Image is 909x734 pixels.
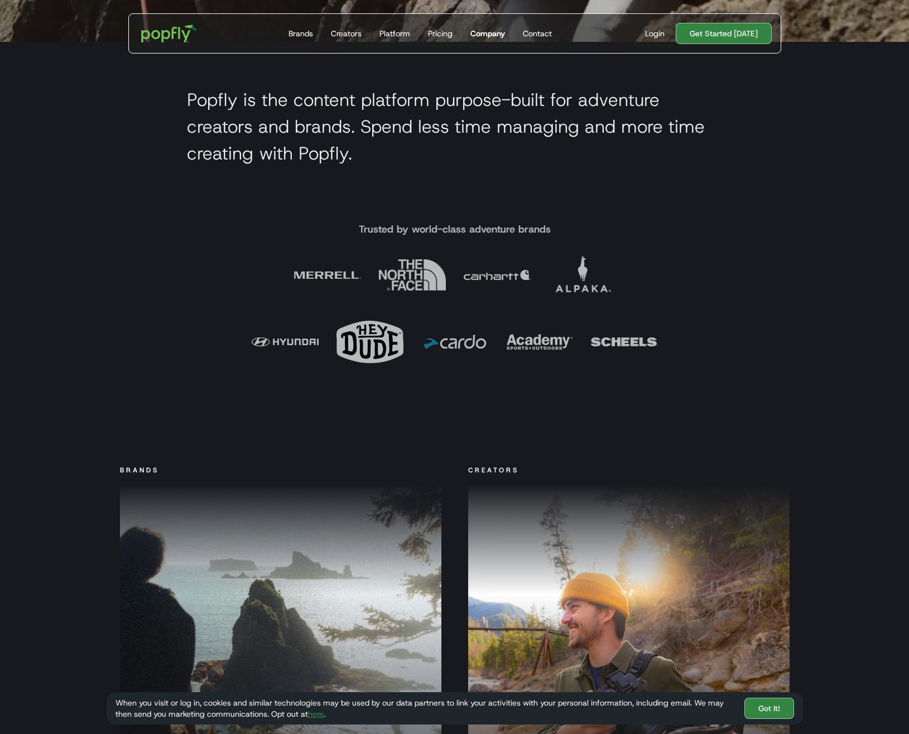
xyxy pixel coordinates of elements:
[428,28,453,39] div: Pricing
[676,23,772,44] a: Get Started [DATE]
[133,17,205,50] a: home
[375,14,415,53] a: Platform
[359,223,551,236] h4: Trusted by world-class adventure brands
[331,28,362,39] div: Creators
[424,14,457,53] a: Pricing
[284,14,318,53] a: Brands
[744,698,794,719] a: Got It!
[523,28,552,39] div: Contact
[308,709,324,719] a: here
[641,28,669,39] a: Login
[379,28,410,39] div: Platform
[326,14,366,53] a: Creators
[468,465,519,476] div: Creators
[120,465,159,476] div: BRANDS
[116,697,735,719] div: When you visit or log in, cookies and similar technologies may be used by our data partners to li...
[288,28,313,39] div: Brands
[187,86,723,167] h2: Popfly is the content platform purpose-built for adventure creators and brands. Spend less time m...
[518,14,556,53] a: Contact
[645,28,665,39] div: Login
[466,14,509,53] a: Company
[470,28,505,39] div: Company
